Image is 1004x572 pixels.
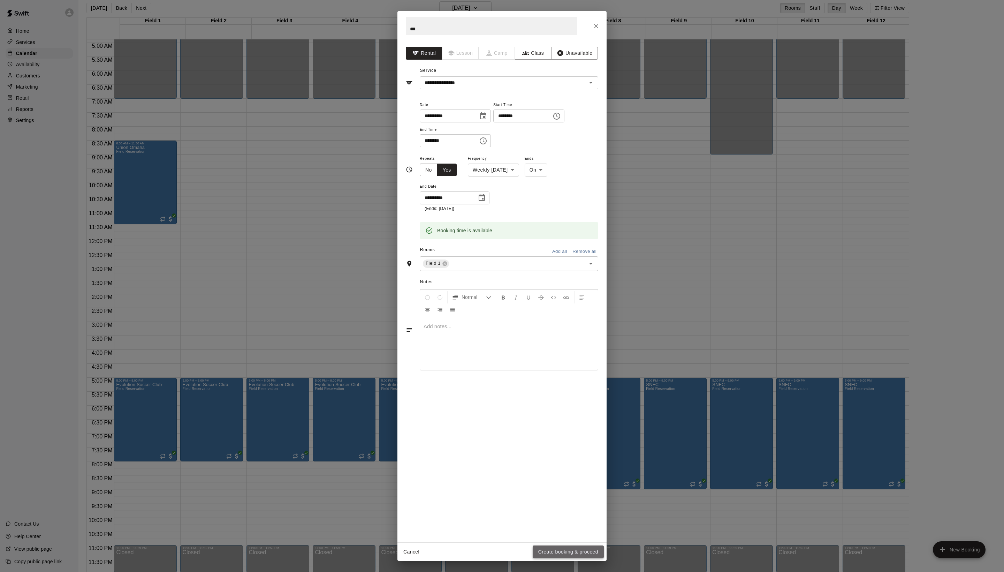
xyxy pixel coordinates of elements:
[479,47,515,60] span: Camps can only be created in the Services page
[586,259,596,269] button: Open
[420,182,489,191] span: End Date
[550,109,564,123] button: Choose time, selected time is 8:00 PM
[437,164,457,176] button: Yes
[420,68,436,73] span: Service
[406,47,442,60] button: Rental
[420,164,438,176] button: No
[434,291,446,303] button: Redo
[406,79,413,86] svg: Service
[437,224,492,237] div: Booking time is available
[560,291,572,303] button: Insert Link
[523,291,534,303] button: Format Underline
[406,260,413,267] svg: Rooms
[420,247,435,252] span: Rooms
[510,291,522,303] button: Format Italics
[425,205,485,212] p: (Ends: [DATE])
[447,303,458,316] button: Justify Align
[476,134,490,148] button: Choose time, selected time is 9:30 PM
[406,326,413,333] svg: Notes
[420,164,457,176] div: outlined button group
[449,291,494,303] button: Formatting Options
[525,164,548,176] div: On
[421,291,433,303] button: Undo
[423,260,443,267] span: Field 1
[476,109,490,123] button: Choose date, selected date is Aug 13, 2025
[493,100,564,110] span: Start Time
[462,294,486,301] span: Normal
[548,246,571,257] button: Add all
[420,277,598,288] span: Notes
[434,303,446,316] button: Right Align
[497,291,509,303] button: Format Bold
[406,166,413,173] svg: Timing
[468,164,519,176] div: Weekly [DATE]
[475,191,489,205] button: Choose date, selected date is Nov 5, 2025
[442,47,479,60] span: Lessons must be created in the Services page first
[533,545,604,558] button: Create booking & proceed
[525,154,548,164] span: Ends
[571,246,598,257] button: Remove all
[420,100,491,110] span: Date
[515,47,552,60] button: Class
[586,78,596,88] button: Open
[400,545,423,558] button: Cancel
[423,259,449,268] div: Field 1
[551,47,598,60] button: Unavailable
[421,303,433,316] button: Center Align
[548,291,560,303] button: Insert Code
[420,154,462,164] span: Repeats
[468,154,519,164] span: Frequency
[535,291,547,303] button: Format Strikethrough
[420,125,491,135] span: End Time
[576,291,588,303] button: Left Align
[590,20,602,32] button: Close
